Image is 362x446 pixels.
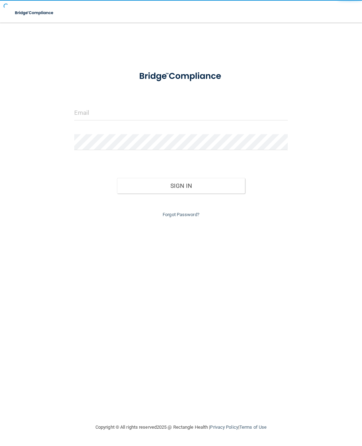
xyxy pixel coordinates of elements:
a: Privacy Policy [210,424,238,430]
a: Forgot Password? [163,212,199,217]
a: Terms of Use [239,424,267,430]
img: bridge_compliance_login_screen.278c3ca4.svg [11,6,58,20]
img: bridge_compliance_login_screen.278c3ca4.svg [130,65,232,88]
div: Copyright © All rights reserved 2025 @ Rectangle Health | | [52,416,310,439]
input: Email [74,105,288,120]
button: Sign In [117,178,245,194]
